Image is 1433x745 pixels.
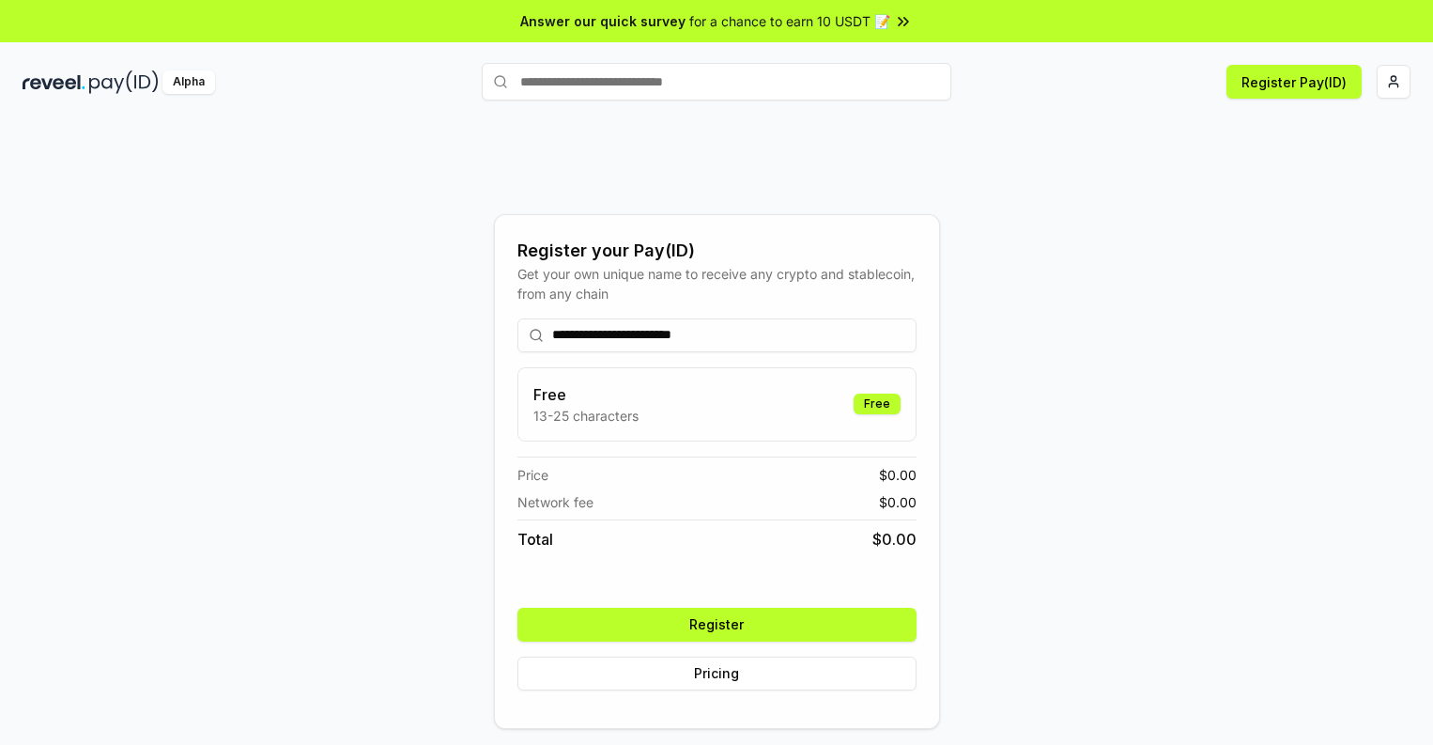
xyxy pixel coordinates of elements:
[23,70,85,94] img: reveel_dark
[879,492,917,512] span: $ 0.00
[517,608,917,642] button: Register
[517,657,917,691] button: Pricing
[517,528,553,551] span: Total
[533,406,639,426] p: 13-25 characters
[89,70,159,94] img: pay_id
[1226,65,1362,99] button: Register Pay(ID)
[162,70,215,94] div: Alpha
[517,465,548,485] span: Price
[517,264,917,303] div: Get your own unique name to receive any crypto and stablecoin, from any chain
[533,383,639,406] h3: Free
[854,394,901,414] div: Free
[520,11,686,31] span: Answer our quick survey
[872,528,917,551] span: $ 0.00
[517,238,917,264] div: Register your Pay(ID)
[517,492,593,512] span: Network fee
[879,465,917,485] span: $ 0.00
[689,11,890,31] span: for a chance to earn 10 USDT 📝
